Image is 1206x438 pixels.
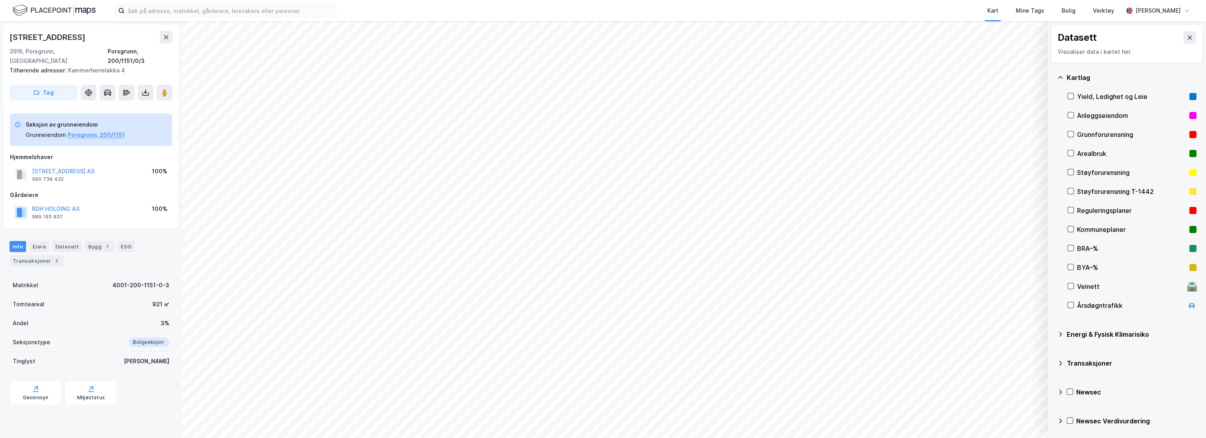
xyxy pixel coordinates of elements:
div: 100% [152,204,167,214]
div: Newsec [1076,387,1197,397]
img: logo.f888ab2527a4732fd821a326f86c7f29.svg [13,4,96,17]
div: [STREET_ADDRESS] [9,31,87,44]
div: 4001-200-1151-0-3 [112,281,169,290]
div: Kommuneplaner [1077,225,1186,234]
div: Veinett [1077,282,1184,291]
div: 921 ㎡ [152,300,169,309]
div: Info [9,241,26,252]
div: Bolig [1062,6,1075,15]
div: Energi & Fysisk Klimarisiko [1067,330,1197,339]
div: 989 185 837 [32,214,63,220]
div: Reguleringsplaner [1077,206,1186,215]
div: Hjemmelshaver [10,152,172,162]
div: ESG [117,241,134,252]
div: Kammerherreløkka 4 [9,66,166,75]
div: Kart [987,6,998,15]
div: Visualiser data i kartet her. [1058,47,1196,57]
div: 2 [53,257,61,265]
div: Verktøy [1093,6,1114,15]
button: Porsgrunn, 200/1151 [68,130,125,140]
div: [PERSON_NAME] [124,356,169,366]
div: Geoinnsyn [23,394,49,401]
span: Tilhørende adresser: [9,67,68,74]
div: BRA–% [1077,244,1186,253]
iframe: Chat Widget [1166,400,1206,438]
div: Datasett [52,241,82,252]
div: Anleggseiendom [1077,111,1186,120]
div: 990 738 432 [32,176,64,182]
div: Datasett [1058,31,1097,44]
div: Mine Tags [1016,6,1044,15]
div: [PERSON_NAME] [1136,6,1181,15]
div: 100% [152,167,167,176]
div: 3% [161,319,169,328]
div: Transaksjoner [9,255,64,266]
div: Newsec Verdivurdering [1076,416,1197,426]
button: Tag [9,85,78,100]
div: Grunnforurensning [1077,130,1186,139]
div: Grunneiendom [26,130,66,140]
div: BYA–% [1077,263,1186,272]
div: Porsgrunn, 200/1151/0/3 [108,47,172,66]
div: Matrikkel [13,281,38,290]
div: Kartlag [1067,73,1197,82]
div: 3916, Porsgrunn, [GEOGRAPHIC_DATA] [9,47,108,66]
div: Eiere [29,241,49,252]
div: Arealbruk [1077,149,1186,158]
div: Miljøstatus [77,394,105,401]
div: Seksjonstype [13,338,50,347]
div: Bygg [85,241,114,252]
div: Tinglyst [13,356,35,366]
div: Kontrollprogram for chat [1166,400,1206,438]
div: 🛣️ [1187,281,1197,292]
div: Årsdøgntrafikk [1077,301,1184,310]
div: Støyforurensning [1077,168,1186,177]
div: Støyforurensning T-1442 [1077,187,1186,196]
div: Transaksjoner [1067,358,1197,368]
div: Tomteareal [13,300,44,309]
div: Gårdeiere [10,190,172,200]
div: Andel [13,319,28,328]
div: Yield, Ledighet og Leie [1077,92,1186,101]
div: Seksjon av grunneiendom [26,120,125,129]
input: Søk på adresse, matrikkel, gårdeiere, leietakere eller personer [125,5,336,17]
div: 1 [103,243,111,250]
